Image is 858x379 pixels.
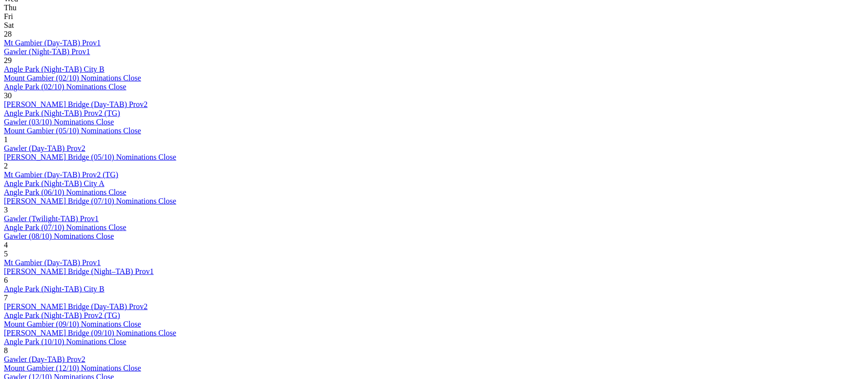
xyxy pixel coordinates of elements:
[4,109,120,117] a: Angle Park (Night-TAB) Prov2 (TG)
[4,65,105,73] a: Angle Park (Night-TAB) City B
[4,126,141,135] a: Mount Gambier (05/10) Nominations Close
[4,206,8,214] span: 3
[4,12,854,21] div: Fri
[4,276,8,284] span: 6
[4,170,118,179] a: Mt Gambier (Day-TAB) Prov2 (TG)
[4,30,12,38] span: 28
[4,39,101,47] a: Mt Gambier (Day-TAB) Prov1
[4,47,90,56] a: Gawler (Night-TAB) Prov1
[4,21,854,30] div: Sat
[4,232,114,240] a: Gawler (08/10) Nominations Close
[4,153,176,161] a: [PERSON_NAME] Bridge (05/10) Nominations Close
[4,364,141,372] a: Mount Gambier (12/10) Nominations Close
[4,3,854,12] div: Thu
[4,285,105,293] a: Angle Park (Night-TAB) City B
[4,91,12,100] span: 30
[4,214,99,223] a: Gawler (Twilight-TAB) Prov1
[4,311,120,319] a: Angle Park (Night-TAB) Prov2 (TG)
[4,197,176,205] a: [PERSON_NAME] Bridge (07/10) Nominations Close
[4,162,8,170] span: 2
[4,56,12,64] span: 29
[4,320,141,328] a: Mount Gambier (09/10) Nominations Close
[4,144,85,152] a: Gawler (Day-TAB) Prov2
[4,83,126,91] a: Angle Park (02/10) Nominations Close
[4,355,85,363] a: Gawler (Day-TAB) Prov2
[4,74,141,82] a: Mount Gambier (02/10) Nominations Close
[4,250,8,258] span: 5
[4,346,8,355] span: 8
[4,118,114,126] a: Gawler (03/10) Nominations Close
[4,179,105,188] a: Angle Park (Night-TAB) City A
[4,223,126,232] a: Angle Park (07/10) Nominations Close
[4,100,147,108] a: [PERSON_NAME] Bridge (Day-TAB) Prov2
[4,135,8,144] span: 1
[4,188,126,196] a: Angle Park (06/10) Nominations Close
[4,241,8,249] span: 4
[4,302,147,311] a: [PERSON_NAME] Bridge (Day-TAB) Prov2
[4,267,154,275] a: [PERSON_NAME] Bridge (Night–TAB) Prov1
[4,337,126,346] a: Angle Park (10/10) Nominations Close
[4,329,176,337] a: [PERSON_NAME] Bridge (09/10) Nominations Close
[4,258,101,267] a: Mt Gambier (Day-TAB) Prov1
[4,294,8,302] span: 7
